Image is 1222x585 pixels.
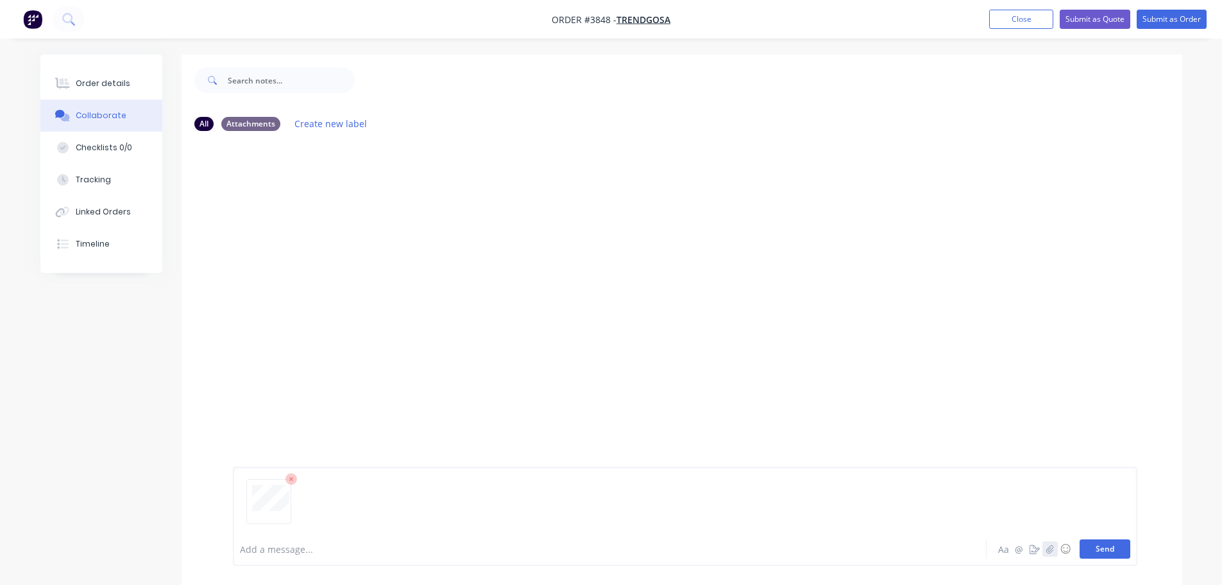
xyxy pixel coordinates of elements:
[40,132,162,164] button: Checklists 0/0
[1012,541,1027,557] button: @
[76,142,132,153] div: Checklists 0/0
[76,174,111,186] div: Tracking
[40,164,162,196] button: Tracking
[989,10,1053,29] button: Close
[228,67,355,93] input: Search notes...
[1058,541,1073,557] button: ☺
[194,117,214,131] div: All
[40,228,162,260] button: Timeline
[40,196,162,228] button: Linked Orders
[996,541,1012,557] button: Aa
[76,110,126,121] div: Collaborate
[221,117,280,131] div: Attachments
[288,115,374,132] button: Create new label
[76,238,110,250] div: Timeline
[40,100,162,132] button: Collaborate
[1060,10,1130,29] button: Submit as Quote
[40,67,162,100] button: Order details
[76,206,131,218] div: Linked Orders
[76,78,130,89] div: Order details
[1080,539,1130,559] button: Send
[552,13,616,26] span: Order #3848 -
[23,10,42,29] img: Factory
[1137,10,1207,29] button: Submit as Order
[616,13,670,26] a: Trendgosa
